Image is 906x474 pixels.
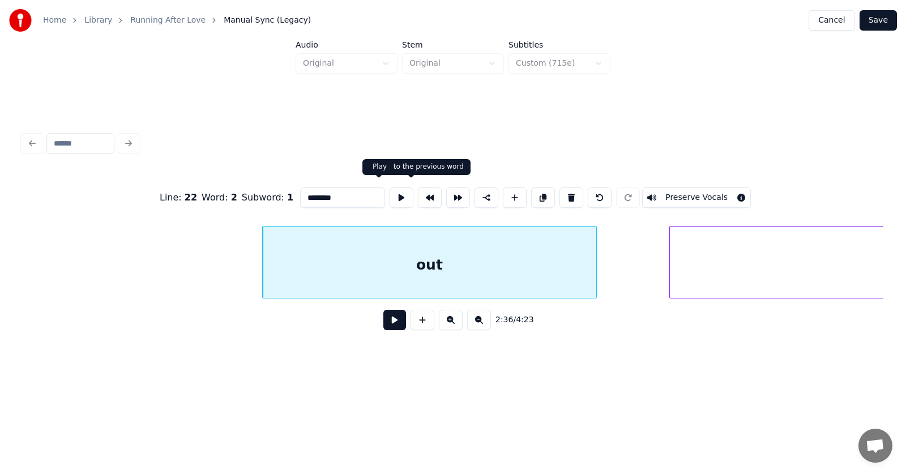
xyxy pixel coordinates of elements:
span: 2 [231,192,237,203]
span: 1 [287,192,293,203]
div: Subword : [242,191,293,204]
button: Toggle [642,187,751,208]
div: Play [373,163,387,172]
div: / [495,314,523,326]
button: Cancel [809,10,854,31]
img: youka [9,9,32,32]
a: Library [84,15,112,26]
button: Save [860,10,897,31]
div: Attach to the previous word [369,163,464,172]
label: Stem [402,41,504,49]
label: Subtitles [508,41,610,49]
span: Manual Sync (Legacy) [224,15,311,26]
div: Line : [160,191,197,204]
div: Open chat [858,429,892,463]
span: 2:36 [495,314,513,326]
label: Audio [296,41,398,49]
div: Word : [202,191,237,204]
a: Home [43,15,66,26]
nav: breadcrumb [43,15,311,26]
span: 22 [185,192,197,203]
a: Running After Love [130,15,206,26]
span: 4:23 [516,314,533,326]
